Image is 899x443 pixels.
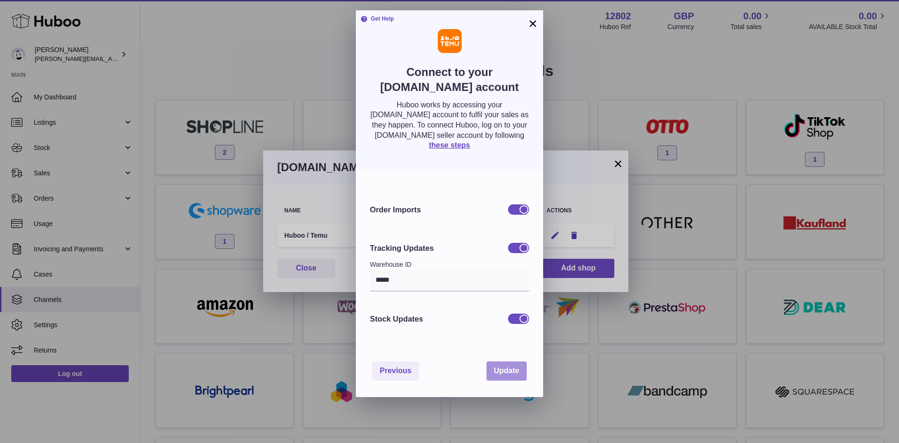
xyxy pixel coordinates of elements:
span: Previous [380,367,412,375]
h3: Stock Updates [370,314,423,324]
strong: Get Help [361,15,394,23]
span: Update [494,367,519,375]
img: Temu Logo [438,29,462,53]
a: these steps [429,141,470,149]
button: Update [486,361,527,381]
label: Warehouse ID [370,261,412,268]
button: × [527,18,538,29]
h2: Connect to your [DOMAIN_NAME] account [370,65,529,100]
h3: Tracking Updates [370,243,434,253]
p: Huboo works by accessing your [DOMAIN_NAME] account to fulfil your sales as they happen. To conne... [370,100,529,140]
h3: Order Imports [370,204,421,215]
button: Previous [372,361,419,381]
